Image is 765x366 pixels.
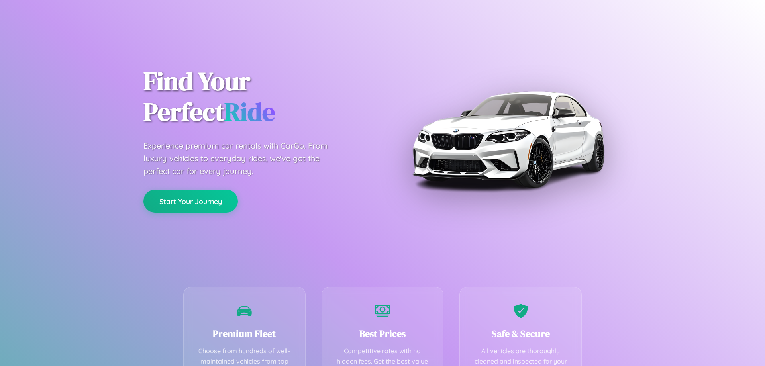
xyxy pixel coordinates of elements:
[143,190,238,213] button: Start Your Journey
[224,94,275,129] span: Ride
[334,327,432,340] h3: Best Prices
[143,66,371,127] h1: Find Your Perfect
[196,327,293,340] h3: Premium Fleet
[408,40,608,239] img: Premium BMW car rental vehicle
[472,327,569,340] h3: Safe & Secure
[143,139,343,178] p: Experience premium car rentals with CarGo. From luxury vehicles to everyday rides, we've got the ...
